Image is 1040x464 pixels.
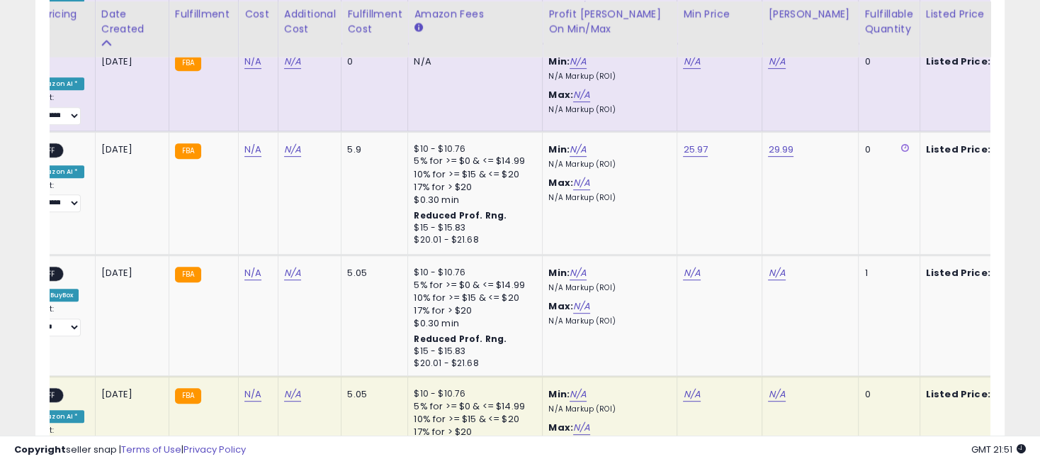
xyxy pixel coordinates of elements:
[29,77,84,90] div: Amazon AI *
[768,387,785,402] a: N/A
[175,55,201,71] small: FBA
[570,143,587,157] a: N/A
[864,143,908,156] div: 0
[864,388,908,401] div: 0
[175,267,201,282] small: FBA
[414,155,531,167] div: 5% for >= $0 & <= $14.99
[244,143,261,157] a: N/A
[284,7,336,37] div: Additional Cost
[347,7,402,37] div: Fulfillment Cost
[101,267,158,280] div: [DATE]
[183,443,246,456] a: Privacy Policy
[121,443,181,456] a: Terms of Use
[548,7,671,37] div: Profit [PERSON_NAME] on Min/Max
[926,55,990,68] b: Listed Price:
[414,55,531,68] div: N/A
[101,143,158,156] div: [DATE]
[768,266,785,280] a: N/A
[29,165,84,178] div: Amazon AI *
[29,7,89,22] div: Repricing
[548,404,666,414] p: N/A Markup (ROI)
[414,279,531,292] div: 5% for >= $0 & <= $14.99
[768,143,793,157] a: 29.99
[414,333,507,345] b: Reduced Prof. Rng.
[414,181,531,194] div: 17% for > $20
[37,389,60,401] span: OFF
[244,387,261,402] a: N/A
[244,266,261,280] a: N/A
[414,388,531,400] div: $10 - $10.76
[101,388,158,401] div: [DATE]
[101,55,158,68] div: [DATE]
[37,144,60,156] span: OFF
[414,194,531,206] div: $0.30 min
[414,413,531,426] div: 10% for >= $15 & <= $20
[29,410,84,423] div: Amazon AI *
[414,222,531,234] div: $15 - $15.83
[414,292,531,304] div: 10% for >= $15 & <= $20
[175,143,201,159] small: FBA
[414,304,531,317] div: 17% for > $20
[347,267,397,280] div: 5.05
[570,387,587,402] a: N/A
[244,7,272,22] div: Cost
[14,443,246,457] div: seller snap | |
[414,317,531,330] div: $0.30 min
[543,1,677,57] th: The percentage added to the cost of goods (COGS) that forms the calculator for Min & Max prices.
[347,143,397,156] div: 5.9
[101,7,163,37] div: Date Created
[284,55,301,69] a: N/A
[284,143,301,157] a: N/A
[548,421,573,434] b: Max:
[683,7,756,22] div: Min Price
[864,7,913,37] div: Fulfillable Quantity
[548,160,666,170] p: N/A Markup (ROI)
[570,266,587,280] a: N/A
[683,55,700,69] a: N/A
[548,283,666,293] p: N/A Markup (ROI)
[683,266,700,280] a: N/A
[548,266,570,280] b: Min:
[573,176,590,190] a: N/A
[864,267,908,280] div: 1
[14,443,66,456] strong: Copyright
[926,143,990,156] b: Listed Price:
[768,55,785,69] a: N/A
[573,421,590,435] a: N/A
[414,7,536,22] div: Amazon Fees
[414,143,531,155] div: $10 - $10.76
[175,388,201,404] small: FBA
[347,388,397,401] div: 5.05
[414,346,531,358] div: $15 - $15.83
[347,55,397,68] div: 0
[414,209,507,221] b: Reduced Prof. Rng.
[926,266,990,280] b: Listed Price:
[548,299,573,313] b: Max:
[548,143,570,156] b: Min:
[414,400,531,413] div: 5% for >= $0 & <= $14.99
[548,316,666,326] p: N/A Markup (ROI)
[29,93,84,125] div: Preset:
[573,88,590,102] a: N/A
[284,387,301,402] a: N/A
[926,387,990,401] b: Listed Price:
[29,289,79,302] div: Win BuyBox
[548,193,666,203] p: N/A Markup (ROI)
[683,387,700,402] a: N/A
[414,168,531,181] div: 10% for >= $15 & <= $20
[37,267,60,280] span: OFF
[414,22,422,35] small: Amazon Fees.
[548,105,666,115] p: N/A Markup (ROI)
[548,88,573,101] b: Max:
[548,72,666,82] p: N/A Markup (ROI)
[864,55,908,68] div: 0
[414,358,531,370] div: $20.01 - $21.68
[244,55,261,69] a: N/A
[570,55,587,69] a: N/A
[414,234,531,246] div: $20.01 - $21.68
[768,7,852,22] div: [PERSON_NAME]
[548,55,570,68] b: Min:
[548,176,573,189] b: Max:
[971,443,1026,456] span: 2025-08-11 21:51 GMT
[175,7,232,22] div: Fulfillment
